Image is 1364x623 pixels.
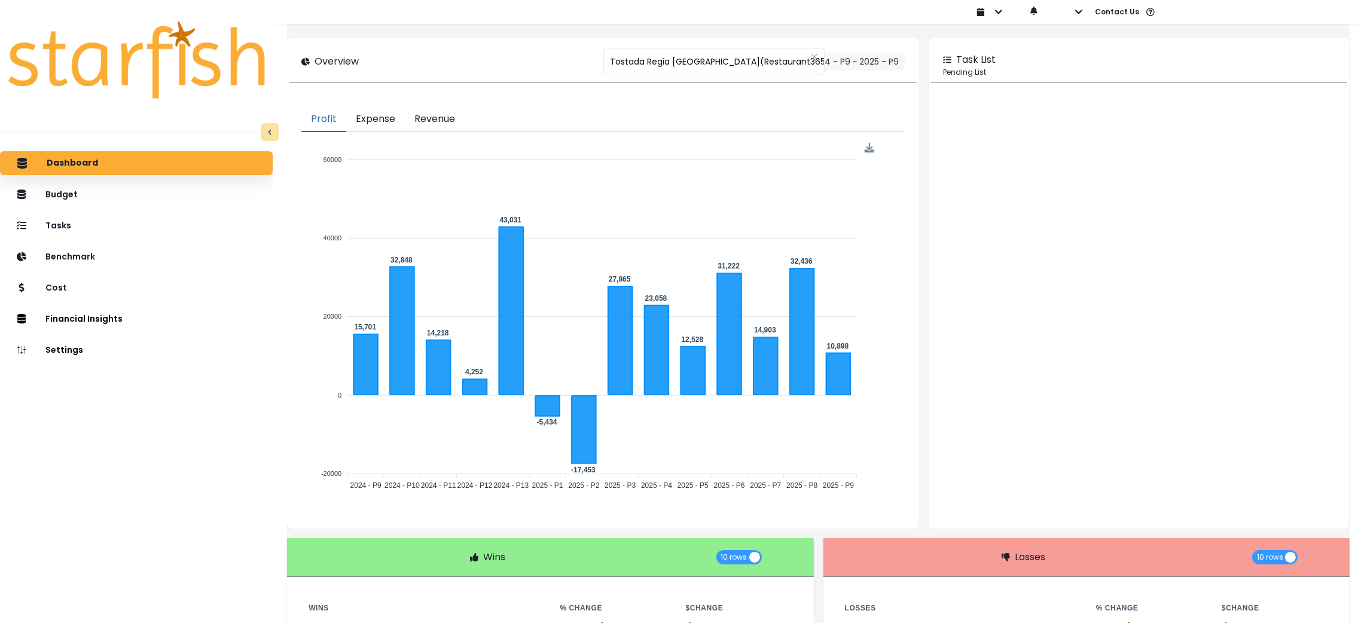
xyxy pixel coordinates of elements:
[385,482,420,490] tspan: 2024 - P10
[324,234,342,242] tspan: 40000
[550,601,676,615] th: % Change
[835,601,1087,615] th: Losses
[346,107,405,132] button: Expense
[1257,550,1283,564] span: 10 rows
[315,54,359,69] p: Overview
[45,252,95,262] p: Benchmark
[714,482,745,490] tspan: 2025 - P6
[494,482,529,490] tspan: 2024 - P13
[324,313,342,320] tspan: 20000
[45,190,78,200] p: Budget
[299,601,550,615] th: Wins
[721,550,747,564] span: 10 rows
[943,67,1335,78] p: Pending List
[865,143,875,153] img: Download Profit
[1087,601,1212,615] th: % Change
[605,482,636,490] tspan: 2025 - P3
[1212,601,1338,615] th: $ Change
[350,482,382,490] tspan: 2024 - P9
[324,156,342,163] tspan: 60000
[641,482,672,490] tspan: 2025 - P4
[532,482,563,490] tspan: 2025 - P1
[569,482,600,490] tspan: 2025 - P2
[483,550,505,564] p: Wins
[610,49,829,74] span: Tostada Regia [GEOGRAPHIC_DATA](Restaurant365)
[786,482,817,490] tspan: 2025 - P8
[823,482,854,490] tspan: 2025 - P9
[750,482,782,490] tspan: 2025 - P7
[45,221,71,231] p: Tasks
[47,158,98,169] p: Dashboard
[811,53,818,60] svg: close
[811,51,818,63] button: Clear
[405,107,465,132] button: Revenue
[421,482,456,490] tspan: 2024 - P11
[457,482,493,490] tspan: 2024 - P12
[676,601,802,615] th: $ Change
[956,53,996,67] p: Task List
[338,392,341,399] tspan: 0
[45,283,67,293] p: Cost
[804,53,905,71] button: 2024 - P9 ~ 2025 - P9
[678,482,709,490] tspan: 2025 - P5
[1015,550,1045,564] p: Losses
[865,143,875,153] div: Menu
[321,470,341,477] tspan: -20000
[301,107,346,132] button: Profit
